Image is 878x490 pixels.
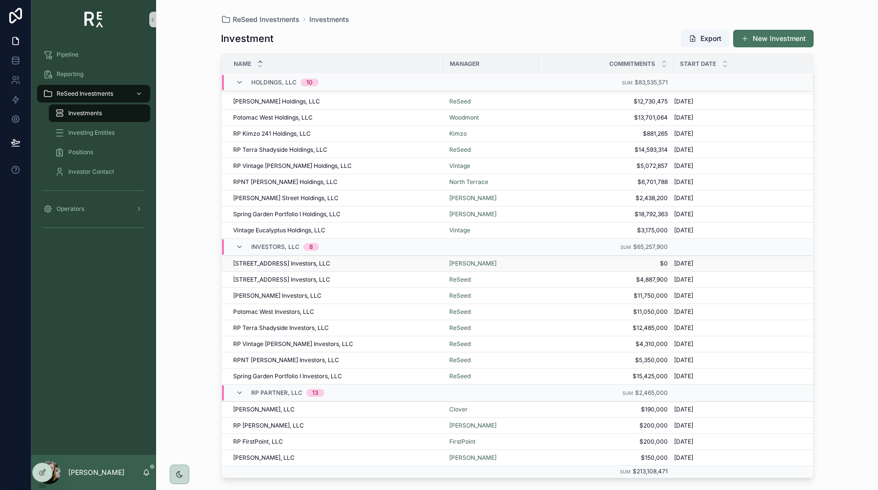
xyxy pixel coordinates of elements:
a: [DATE] [674,98,800,105]
span: Spring Garden Portfolio I Holdings, LLC [233,210,340,218]
p: [PERSON_NAME] [68,468,124,477]
a: [DATE] [674,210,800,218]
span: [DATE] [674,146,693,154]
a: $14,593,314 [544,146,668,154]
a: ReSeed [449,98,471,105]
a: $18,792,363 [544,210,668,218]
a: ReSeed [449,146,533,154]
span: Vintage [449,162,470,170]
span: [DATE] [674,114,693,122]
a: [PERSON_NAME] [449,454,497,462]
span: [DATE] [674,260,693,267]
a: ReSeed Investments [37,85,150,102]
a: RP Kimzo 241 Holdings, LLC [233,130,438,138]
span: $2,465,000 [635,389,668,396]
a: Pipeline [37,46,150,63]
button: New Investment [733,30,814,47]
span: $83,535,571 [635,78,668,85]
span: RP Vintage [PERSON_NAME] Investors, LLC [233,340,353,348]
div: 8 [309,243,313,251]
a: [DATE] [674,356,800,364]
a: ReSeed [449,356,471,364]
a: [DATE] [674,114,800,122]
span: [DATE] [674,438,693,446]
a: $11,750,000 [544,292,668,300]
a: Clover [449,406,533,413]
a: $12,485,000 [544,324,668,332]
span: [PERSON_NAME] [449,210,497,218]
a: Investing Entities [49,124,150,142]
a: [STREET_ADDRESS] Investors, LLC [233,276,438,284]
span: $150,000 [544,454,668,462]
span: ReSeed Investments [233,15,299,24]
a: [PERSON_NAME] [449,260,497,267]
a: RP Terra Shadyside Investors, LLC [233,324,438,332]
span: ReSeed [449,372,471,380]
span: Name [234,60,251,68]
a: RP Vintage [PERSON_NAME] Investors, LLC [233,340,438,348]
small: Sum [622,390,633,396]
a: Kimzo [449,130,467,138]
a: [DATE] [674,260,800,267]
span: [DATE] [674,194,693,202]
img: App logo [84,12,103,27]
span: Clover [449,406,468,413]
span: $15,425,000 [544,372,668,380]
a: [PERSON_NAME] Street Holdings, LLC [233,194,438,202]
a: $13,701,064 [544,114,668,122]
span: $3,175,000 [544,226,668,234]
a: FirstPoint [449,438,476,446]
button: Export [681,30,729,47]
a: ReSeed [449,276,471,284]
span: [PERSON_NAME] [449,194,497,202]
span: [DATE] [674,406,693,413]
a: Vintage [449,162,533,170]
a: ReSeed [449,308,533,316]
a: ReSeed [449,146,471,154]
span: Start Date [680,60,716,68]
span: Investing Entities [68,129,115,137]
a: [DATE] [674,226,800,234]
a: [DATE] [674,372,800,380]
span: North Terrace [449,178,488,186]
a: ReSeed [449,372,533,380]
a: $5,350,000 [544,356,668,364]
span: [DATE] [674,226,693,234]
span: [PERSON_NAME] Street Holdings, LLC [233,194,339,202]
a: RP Terra Shadyside Holdings, LLC [233,146,438,154]
small: Sum [620,469,631,474]
span: RP Kimzo 241 Holdings, LLC [233,130,311,138]
a: [PERSON_NAME] [449,422,497,429]
span: $4,887,900 [544,276,668,284]
span: [PERSON_NAME] Holdings, LLC [233,98,320,105]
a: Investments [49,104,150,122]
span: $65,257,900 [633,243,668,250]
a: ReSeed [449,308,471,316]
a: $11,050,000 [544,308,668,316]
span: Pipeline [57,51,79,59]
a: ReSeed Investments [221,15,299,24]
span: ReSeed [449,324,471,332]
span: Positions [68,148,93,156]
a: [PERSON_NAME], LLC [233,454,438,462]
span: RPNT [PERSON_NAME] Investors, LLC [233,356,339,364]
span: Reporting [57,70,83,78]
span: [DATE] [674,276,693,284]
span: $881,265 [544,130,668,138]
span: RPNT [PERSON_NAME] Holdings, LLC [233,178,338,186]
span: Holdings, LLC [251,79,297,86]
span: Manager [450,60,479,68]
span: RP Partner, LLC [251,389,302,397]
a: Woodmont [449,114,479,122]
a: ReSeed [449,340,533,348]
a: Kimzo [449,130,533,138]
a: RP Vintage [PERSON_NAME] Holdings, LLC [233,162,438,170]
span: [DATE] [674,454,693,462]
a: Vintage [449,226,470,234]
